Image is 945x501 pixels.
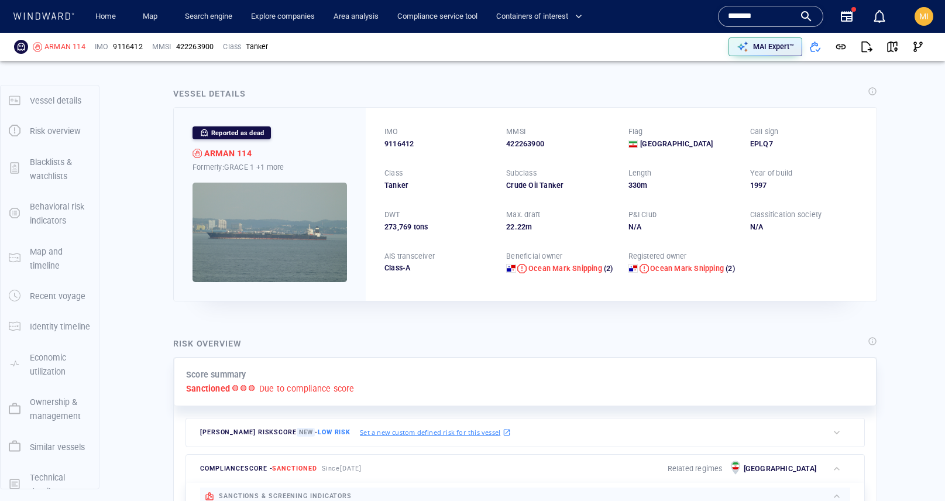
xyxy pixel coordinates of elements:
button: Containers of interest [492,6,592,27]
p: IMO [384,126,398,137]
a: Technical details [1,478,99,489]
p: Vessel details [30,94,81,108]
p: Call sign [750,126,779,137]
p: Classification society [750,210,822,220]
div: Reported as dead vessel since 18/06/25 [14,37,28,56]
div: ARMAN 114 [204,146,252,160]
button: Risk overview [1,116,99,146]
p: Related regimes [668,464,723,474]
p: [GEOGRAPHIC_DATA] [744,464,816,474]
div: EPLQ7 [750,139,858,149]
a: Identity timeline [1,321,99,332]
p: Score summary [186,368,246,382]
div: Vessel details [173,87,246,101]
button: Home [87,6,124,27]
p: Class [384,168,403,179]
button: Get link [828,34,854,60]
div: Reported as dead vessel since 18/06/25 [193,126,271,139]
button: Blacklists & watchlists [1,147,99,192]
span: Ocean Mark Shipping [650,264,724,273]
span: (2) [602,263,613,274]
span: (2) [724,263,735,274]
a: Risk overview [1,125,99,136]
div: Sanctioned [33,42,42,52]
button: Export report [854,34,879,60]
a: Explore companies [246,6,319,27]
div: 273,769 tons [384,222,492,232]
p: Max. draft [506,210,540,220]
a: Blacklists & watchlists [1,163,99,174]
img: 59060a52a3ae7a6d66b8311b_0 [193,183,347,282]
a: Behavioral risk indicators [1,208,99,219]
span: New [297,428,315,437]
div: N/A [628,222,736,232]
p: MMSI [506,126,525,137]
span: m [641,181,647,190]
button: Map and timeline [1,236,99,282]
button: MAI Expert™ [728,37,802,56]
span: 9116412 [113,42,142,52]
a: Vessel details [1,94,99,105]
div: Crude Oil Tanker [506,180,614,191]
div: Notification center [872,9,886,23]
button: Identity timeline [1,311,99,342]
button: View on map [879,34,905,60]
p: MAI Expert™ [753,42,794,52]
iframe: Chat [895,448,936,492]
button: Visual Link Analysis [905,34,931,60]
p: IMO [95,42,109,52]
span: compliance score - [200,465,317,472]
p: +1 more [256,161,284,173]
button: Map [133,6,171,27]
a: Area analysis [329,6,383,27]
span: . [515,222,517,231]
span: [PERSON_NAME] risk score - [200,428,350,437]
p: Behavioral risk indicators [30,200,91,228]
a: Economic utilization [1,358,99,369]
a: Home [91,6,121,27]
div: Sanctioned [193,149,202,158]
span: Ocean Mark Shipping [528,264,602,273]
p: Ownership & management [30,395,91,424]
button: Ownership & management [1,387,99,432]
div: N/A [750,222,858,232]
span: 330 [628,181,641,190]
div: ARMAN 114 [44,42,85,52]
a: Map [138,6,166,27]
p: Economic utilization [30,351,91,379]
button: Add to vessel list [802,34,828,60]
span: Low risk [318,428,350,436]
button: Vessel details [1,85,99,116]
button: MI [912,5,936,28]
p: Identity timeline [30,320,90,334]
a: Ownership & management [1,403,99,414]
p: AIS transceiver [384,251,435,262]
p: Sanctioned [186,382,230,396]
span: Sanctioned [272,465,317,472]
a: Map and timeline [1,252,99,263]
p: Year of build [750,168,793,179]
span: 9116412 [384,139,414,149]
p: Subclass [506,168,537,179]
button: Similar vessels [1,432,99,462]
p: DWT [384,210,400,220]
span: Class-A [384,263,410,272]
a: Ocean Mark Shipping (2) [650,263,735,274]
p: Flag [628,126,643,137]
span: Since [DATE] [322,465,362,472]
span: MI [919,12,929,21]
div: Formerly: GRACE 1 [193,161,347,173]
p: Blacklists & watchlists [30,155,91,184]
a: Recent voyage [1,290,99,301]
a: Similar vessels [1,441,99,452]
span: sanctions & screening indicators [219,492,352,500]
p: Beneficial owner [506,251,562,262]
p: Risk overview [30,124,81,138]
div: 1997 [750,180,858,191]
p: Class [223,42,241,52]
span: Containers of interest [496,10,582,23]
div: 422263900 [176,42,214,52]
